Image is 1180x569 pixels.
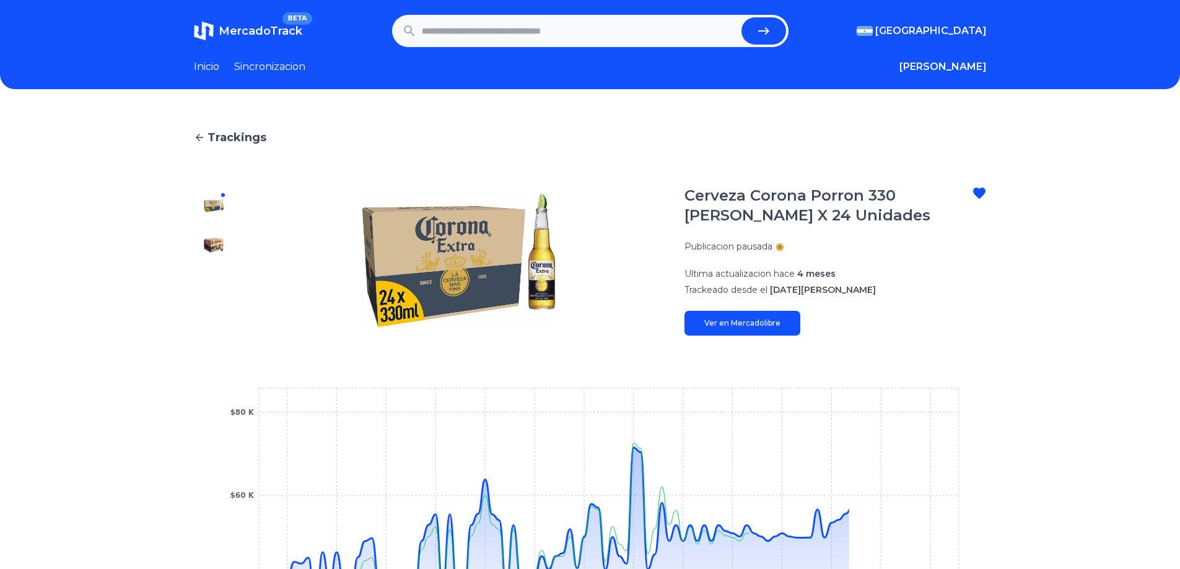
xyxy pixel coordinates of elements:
span: [GEOGRAPHIC_DATA] [875,24,987,38]
span: Trackings [208,129,266,146]
span: BETA [282,12,312,25]
img: Cerveza Corona Porron 330 Ml Caja X 24 Unidades [258,186,660,336]
tspan: $60 K [230,491,254,500]
a: MercadoTrackBETA [194,21,302,41]
button: [PERSON_NAME] [899,59,987,74]
a: Trackings [194,129,987,146]
img: MercadoTrack [194,21,214,41]
img: Cerveza Corona Porron 330 Ml Caja X 24 Unidades [204,235,224,255]
img: Argentina [857,26,873,36]
p: Publicacion pausada [684,240,772,253]
a: Inicio [194,59,219,74]
img: Cerveza Corona Porron 330 Ml Caja X 24 Unidades [204,196,224,215]
span: 4 meses [797,268,836,279]
button: [GEOGRAPHIC_DATA] [857,24,987,38]
span: MercadoTrack [219,24,302,38]
span: Trackeado desde el [684,284,767,295]
span: Ultima actualizacion hace [684,268,795,279]
span: [DATE][PERSON_NAME] [770,284,876,295]
a: Ver en Mercadolibre [684,311,800,336]
a: Sincronizacion [234,59,305,74]
tspan: $80 K [230,408,254,417]
h1: Cerveza Corona Porron 330 [PERSON_NAME] X 24 Unidades [684,186,972,225]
